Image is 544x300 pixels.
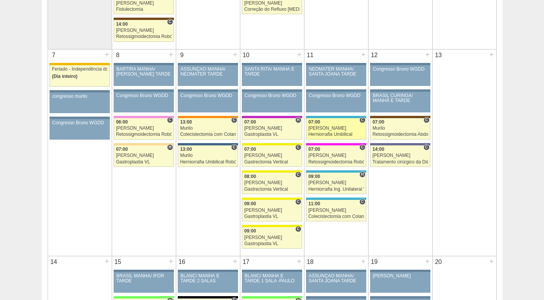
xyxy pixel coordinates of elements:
[242,89,302,92] div: Key: Aviso
[308,153,364,158] div: [PERSON_NAME]
[359,171,365,178] span: Hospital
[178,63,238,65] div: Key: Aviso
[242,200,302,221] a: C 09:00 [PERSON_NAME] Gastroplastia VL
[306,145,366,167] a: C 07:00 [PERSON_NAME] Retossigmoidectomia Robótica
[304,49,316,61] div: 11
[244,180,300,185] div: [PERSON_NAME]
[372,119,384,125] span: 07:00
[244,126,300,131] div: [PERSON_NAME]
[180,67,235,77] div: ASSUNÇÃO MANHÃ/ NEOMATER TARDE
[114,89,174,92] div: Key: Aviso
[178,92,238,112] a: Congresso Bruno WGDD
[242,170,302,173] div: Key: Santa Rita
[242,227,302,249] a: C 09:00 [PERSON_NAME] Gastroplastia VL
[114,270,174,272] div: Key: Aviso
[242,116,302,118] div: Key: Maria Braido
[370,63,430,65] div: Key: Aviso
[295,144,301,150] span: Consultório
[180,119,192,125] span: 13:00
[50,119,109,140] a: Congresso Bruno WGDD
[52,120,107,125] div: Congresso Bruno WGDD
[116,147,128,152] span: 07:00
[114,63,174,65] div: Key: Aviso
[231,144,237,150] span: Consultório
[306,296,366,298] div: Key: Aviso
[50,117,109,119] div: Key: Aviso
[296,256,303,266] div: +
[114,272,174,293] a: BRASIL MANHÃ/ IFOR TARDE
[112,49,124,61] div: 8
[369,256,380,268] div: 19
[180,153,236,158] div: Murilo
[50,92,109,113] a: congresso murilo
[178,145,238,167] a: C 13:00 Murilo Herniorrafia Umbilical Robótica
[180,93,235,98] div: Congresso Bruno WGDD
[232,256,238,266] div: +
[295,226,301,232] span: Consultório
[52,94,107,99] div: congresso murilo
[242,145,302,167] a: C 07:00 [PERSON_NAME] Gastrectomia Vertical
[306,89,366,92] div: Key: Aviso
[242,270,302,272] div: Key: Aviso
[244,1,300,6] div: [PERSON_NAME]
[370,118,430,140] a: C 07:00 Murilo Retossigmoidectomia Abdominal VL
[306,173,366,194] a: H 09:00 [PERSON_NAME] Herniorrafia Ing. Unilateral VL
[359,144,365,150] span: Consultório
[50,90,109,92] div: Key: Aviso
[242,143,302,145] div: Key: Santa Rita
[306,116,366,118] div: Key: Neomater
[308,119,320,125] span: 07:00
[306,143,366,145] div: Key: Pro Matre
[116,153,172,158] div: [PERSON_NAME]
[373,67,428,72] div: Congresso Bruno WGDD
[180,126,236,131] div: Murilo
[242,296,302,298] div: Key: Brasil
[178,65,238,86] a: ASSUNÇÃO MANHÃ/ NEOMATER TARDE
[308,132,364,137] div: Herniorrafia Umbilical
[295,117,301,123] span: Hospital
[372,153,428,158] div: [PERSON_NAME]
[360,256,367,266] div: +
[296,49,303,59] div: +
[114,116,174,118] div: Key: Albert Einstein
[423,117,429,123] span: Consultório
[52,74,78,79] span: (Dia inteiro)
[308,174,320,179] span: 09:00
[52,67,107,72] div: Feriado - Independência do [GEOGRAPHIC_DATA]
[308,201,320,206] span: 11:00
[116,21,128,27] span: 14:00
[308,187,364,192] div: Herniorrafia Ing. Unilateral VL
[295,171,301,178] span: Consultório
[309,274,364,284] div: ASSUNÇÃO MANHÃ/ SANTA JOANA TARDE
[308,208,364,213] div: [PERSON_NAME]
[116,119,128,125] span: 06:00
[306,200,366,221] a: C 11:00 [PERSON_NAME] Colecistectomia com Colangiografia VL
[308,214,364,219] div: Colecistectomia com Colangiografia VL
[178,143,238,145] div: Key: São Luiz - Jabaquara
[50,65,109,87] a: Feriado - Independência do [GEOGRAPHIC_DATA] (Dia inteiro)
[244,119,256,125] span: 07:00
[304,256,316,268] div: 18
[242,225,302,227] div: Key: Santa Rita
[244,187,300,192] div: Gastrectomia Vertical
[424,256,431,266] div: +
[114,145,174,167] a: H 07:00 [PERSON_NAME] Gastroplastia VL
[116,160,172,165] div: Gastroplastia VL
[244,7,300,12] div: Correção do Refluxo [MEDICAL_DATA] esofágico Robótico
[180,274,235,284] div: BLANC/ MANHÃ E TARDE 2 SALAS
[245,67,299,77] div: SANTA RITA/ MANHÃ E TARDE
[306,118,366,140] a: C 07:00 [PERSON_NAME] Herniorrafia Umbilical
[370,89,430,92] div: Key: Aviso
[433,256,445,268] div: 20
[178,272,238,293] a: BLANC/ MANHÃ E TARDE 2 SALAS
[176,256,188,268] div: 16
[178,89,238,92] div: Key: Aviso
[116,67,171,77] div: BARTIRA MANHÃ/ [PERSON_NAME] TARDE
[240,256,252,268] div: 17
[488,256,495,266] div: +
[116,132,172,137] div: Retossigmoidectomia Robótica
[168,256,174,266] div: +
[178,270,238,272] div: Key: Aviso
[244,228,256,234] span: 09:00
[48,49,60,61] div: 7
